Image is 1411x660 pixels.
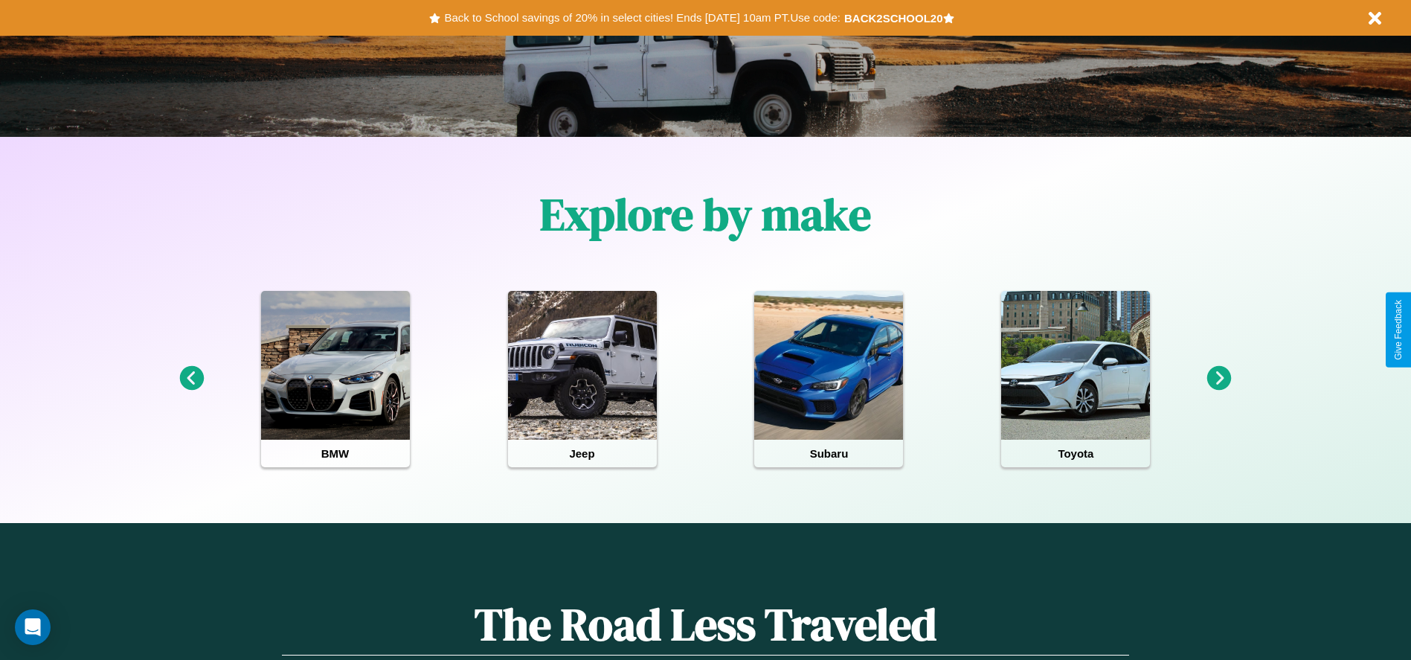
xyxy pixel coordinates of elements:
[15,609,51,645] div: Open Intercom Messenger
[440,7,843,28] button: Back to School savings of 20% in select cities! Ends [DATE] 10am PT.Use code:
[282,594,1128,656] h1: The Road Less Traveled
[508,440,657,467] h4: Jeep
[754,440,903,467] h4: Subaru
[844,12,943,25] b: BACK2SCHOOL20
[261,440,410,467] h4: BMW
[1393,300,1404,360] div: Give Feedback
[540,184,871,245] h1: Explore by make
[1001,440,1150,467] h4: Toyota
